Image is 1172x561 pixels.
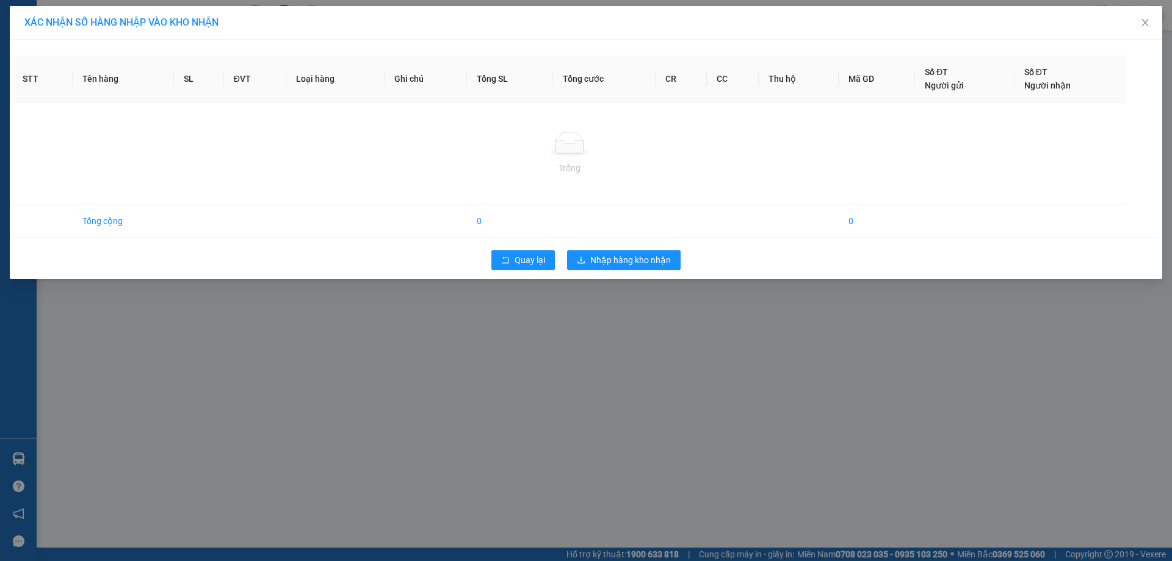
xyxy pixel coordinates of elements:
[13,56,73,103] th: STT
[515,253,545,267] span: Quay lại
[24,16,219,28] span: XÁC NHẬN SỐ HÀNG NHẬP VÀO KHO NHẬN
[567,250,681,270] button: downloadNhập hàng kho nhận
[925,81,964,90] span: Người gửi
[1024,67,1047,77] span: Số ĐT
[1024,81,1071,90] span: Người nhận
[491,250,555,270] button: rollbackQuay lại
[759,56,838,103] th: Thu hộ
[23,161,1116,175] div: Trống
[174,56,223,103] th: SL
[224,56,286,103] th: ĐVT
[385,56,468,103] th: Ghi chú
[501,256,510,266] span: rollback
[1140,18,1150,27] span: close
[553,56,656,103] th: Tổng cước
[925,67,948,77] span: Số ĐT
[577,256,585,266] span: download
[707,56,759,103] th: CC
[1128,6,1162,40] button: Close
[467,56,553,103] th: Tổng SL
[656,56,707,103] th: CR
[839,204,915,238] td: 0
[286,56,385,103] th: Loại hàng
[467,204,553,238] td: 0
[839,56,915,103] th: Mã GD
[73,56,174,103] th: Tên hàng
[73,204,174,238] td: Tổng cộng
[590,253,671,267] span: Nhập hàng kho nhận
